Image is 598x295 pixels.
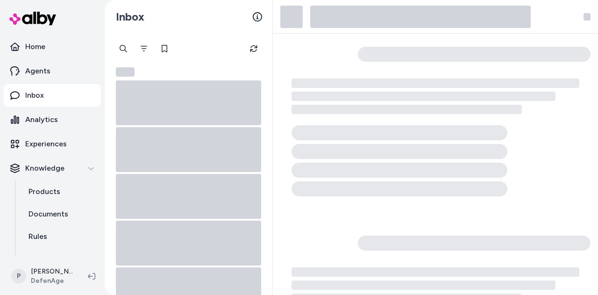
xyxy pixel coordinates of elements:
span: DefenAge [31,276,73,286]
p: Products [28,186,60,197]
p: Analytics [25,114,58,125]
p: Experiences [25,138,67,150]
a: Inbox [4,84,101,107]
button: Knowledge [4,157,101,180]
a: Home [4,36,101,58]
p: [PERSON_NAME] [31,267,73,276]
img: alby Logo [9,12,56,25]
a: Products [19,180,101,203]
a: Documents [19,203,101,225]
a: Agents [4,60,101,82]
p: Documents [28,209,68,220]
h2: Inbox [116,10,144,24]
a: Analytics [4,108,101,131]
p: Home [25,41,45,52]
p: Inbox [25,90,44,101]
span: P [11,269,26,284]
p: Knowledge [25,163,64,174]
button: P[PERSON_NAME]DefenAge [6,261,80,291]
button: Filter [135,39,153,58]
p: Verified Q&As [28,253,78,265]
a: Verified Q&As [19,248,101,270]
a: Experiences [4,133,101,155]
p: Rules [28,231,47,242]
button: Refresh [244,39,263,58]
a: Rules [19,225,101,248]
p: Agents [25,65,50,77]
